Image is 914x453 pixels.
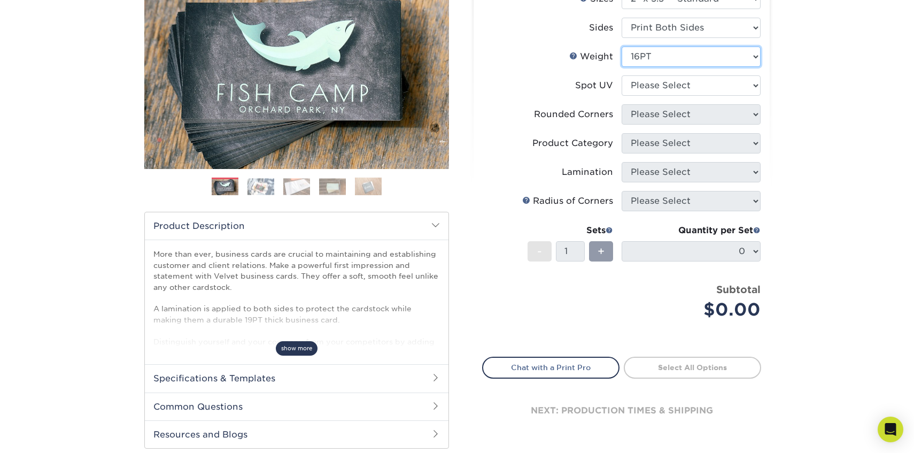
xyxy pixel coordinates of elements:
img: Business Cards 02 [247,178,274,195]
div: Weight [569,50,613,63]
img: Business Cards 01 [212,174,238,201]
h2: Specifications & Templates [145,364,448,392]
h2: Common Questions [145,393,448,420]
div: Product Category [532,137,613,150]
span: show more [276,341,317,356]
div: Quantity per Set [622,224,761,237]
div: Sets [528,224,613,237]
h2: Product Description [145,212,448,240]
span: - [537,243,542,259]
div: Spot UV [575,79,613,92]
div: Lamination [562,166,613,179]
img: Business Cards 03 [283,178,310,195]
img: Business Cards 04 [319,178,346,195]
div: Rounded Corners [534,108,613,121]
span: + [598,243,605,259]
div: next: production times & shipping [482,379,761,443]
div: Sides [589,21,613,34]
div: Radius of Corners [522,195,613,208]
div: $0.00 [630,297,761,323]
strong: Subtotal [716,283,761,295]
img: Business Cards 05 [355,177,382,196]
div: Open Intercom Messenger [878,417,903,442]
a: Chat with a Print Pro [482,357,619,378]
a: Select All Options [624,357,761,378]
p: More than ever, business cards are crucial to maintaining and establishing customer and client re... [153,249,440,423]
h2: Resources and Blogs [145,420,448,448]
